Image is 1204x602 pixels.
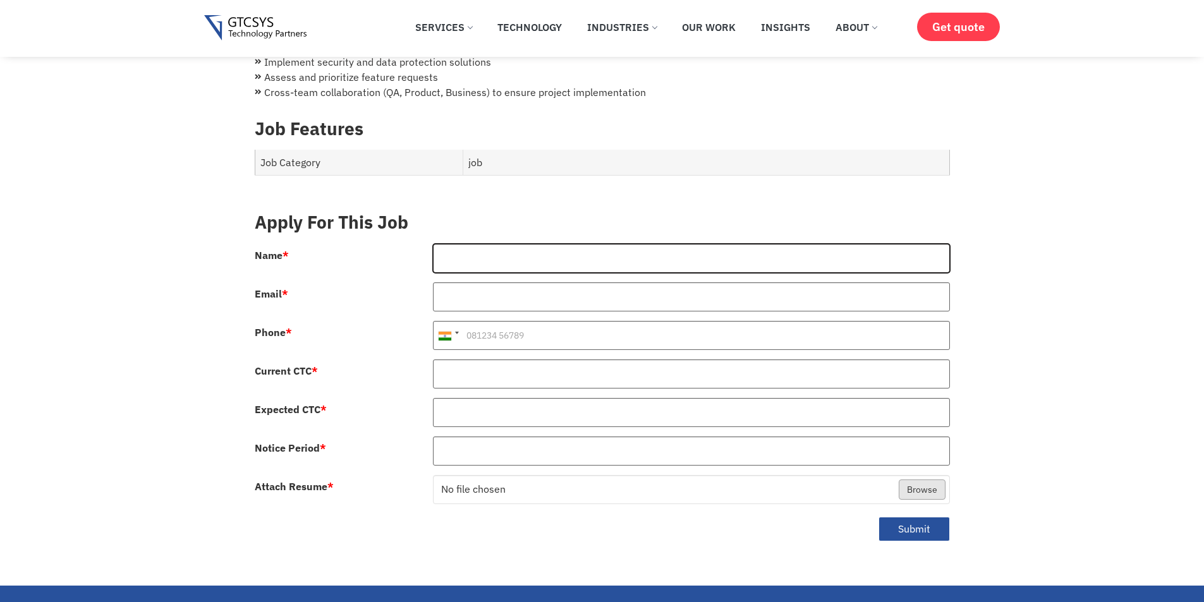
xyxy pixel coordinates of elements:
[255,212,950,233] h3: Apply For This Job
[434,322,463,349] div: India (भारत): +91
[255,54,950,69] li: Implement security and data protection solutions
[826,13,886,41] a: About
[255,69,950,85] li: Assess and prioritize feature requests
[578,13,666,41] a: Industries
[488,13,571,41] a: Technology
[255,150,463,176] td: Job Category
[433,321,950,350] input: 081234 56789
[255,366,318,376] label: Current CTC
[932,20,985,33] span: Get quote
[255,481,334,491] label: Attach Resume
[255,250,289,260] label: Name
[255,289,288,299] label: Email
[255,85,950,100] li: Cross-team collaboration (QA, Product, Business) to ensure project implementation
[463,150,949,176] td: job
[255,404,327,414] label: Expected CTC
[255,443,326,453] label: Notice Period
[204,15,307,41] img: Gtcsys logo
[917,13,1000,41] a: Get quote
[751,13,820,41] a: Insights
[672,13,745,41] a: Our Work
[406,13,482,41] a: Services
[879,517,950,541] button: Submit
[255,327,292,337] label: Phone
[255,118,950,140] h3: Job Features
